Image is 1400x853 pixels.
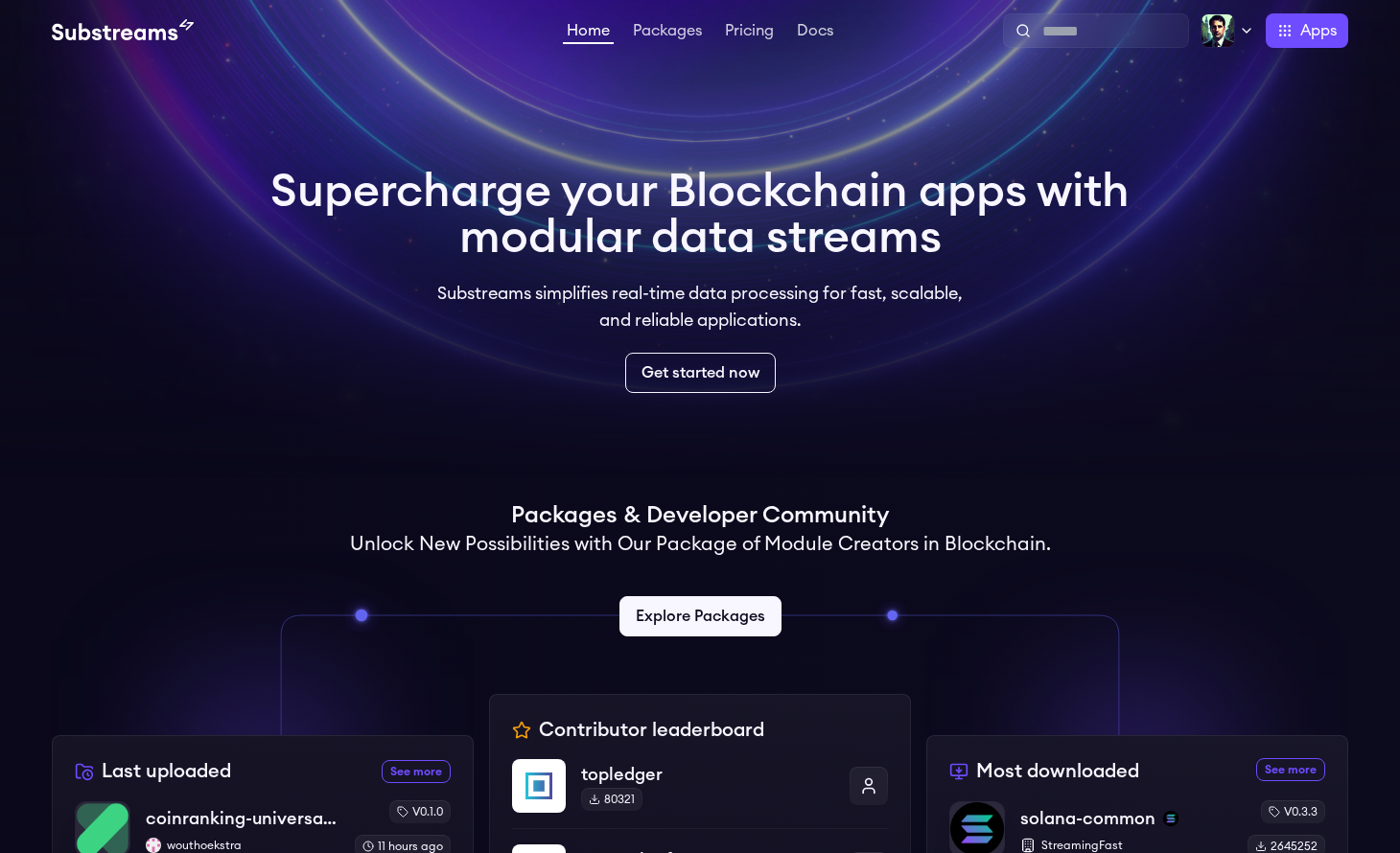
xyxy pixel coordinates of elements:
p: Substreams simplifies real-time data processing for fast, scalable, and reliable applications. [424,280,976,334]
p: wouthoekstra [146,838,339,853]
div: 80321 [581,788,642,811]
a: Packages [629,23,706,42]
h1: Supercharge your Blockchain apps with modular data streams [270,169,1130,261]
img: topledger [512,759,566,813]
a: See more recently uploaded packages [382,760,451,783]
a: topledgertopledger80321 [512,759,888,828]
a: Docs [793,23,837,42]
a: Get started now [625,353,776,393]
h2: Unlock New Possibilities with Our Package of Module Creators in Blockchain. [350,531,1051,558]
span: Apps [1300,19,1337,42]
a: Pricing [721,23,778,42]
p: solana-common [1020,805,1155,832]
img: wouthoekstra [146,838,161,853]
p: topledger [581,761,834,788]
img: Profile [1201,13,1235,48]
div: v0.1.0 [389,800,451,823]
p: StreamingFast [1020,838,1232,853]
h1: Packages & Developer Community [511,500,889,531]
a: Home [563,23,614,44]
img: Substream's logo [52,19,194,42]
a: See more most downloaded packages [1256,758,1325,781]
div: v0.3.3 [1261,800,1325,823]
p: coinranking-universal-dex [146,805,339,832]
a: Explore Packages [619,596,782,636]
img: solana [1163,811,1178,826]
